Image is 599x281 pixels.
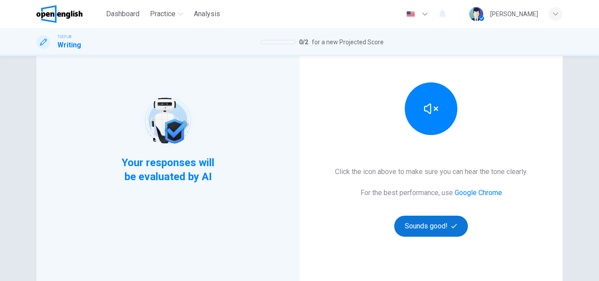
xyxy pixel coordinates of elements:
[190,6,224,22] button: Analysis
[150,9,175,19] span: Practice
[36,5,103,23] a: OpenEnglish logo
[140,93,196,149] img: robot icon
[194,9,220,19] span: Analysis
[115,156,221,184] span: Your responses will be evaluated by AI
[490,9,538,19] div: [PERSON_NAME]
[405,11,416,18] img: en
[394,216,468,237] button: Sounds good!
[57,40,81,50] h1: Writing
[36,5,82,23] img: OpenEnglish logo
[106,9,139,19] span: Dashboard
[455,189,502,197] a: Google Chrome
[312,37,384,47] span: for a new Projected Score
[360,188,502,198] h6: For the best performance, use
[57,34,71,40] span: TOEFL®
[299,37,308,47] span: 0 / 2
[335,167,528,177] h6: Click the icon above to make sure you can hear the tone clearly.
[103,6,143,22] button: Dashboard
[146,6,187,22] button: Practice
[469,7,483,21] img: Profile picture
